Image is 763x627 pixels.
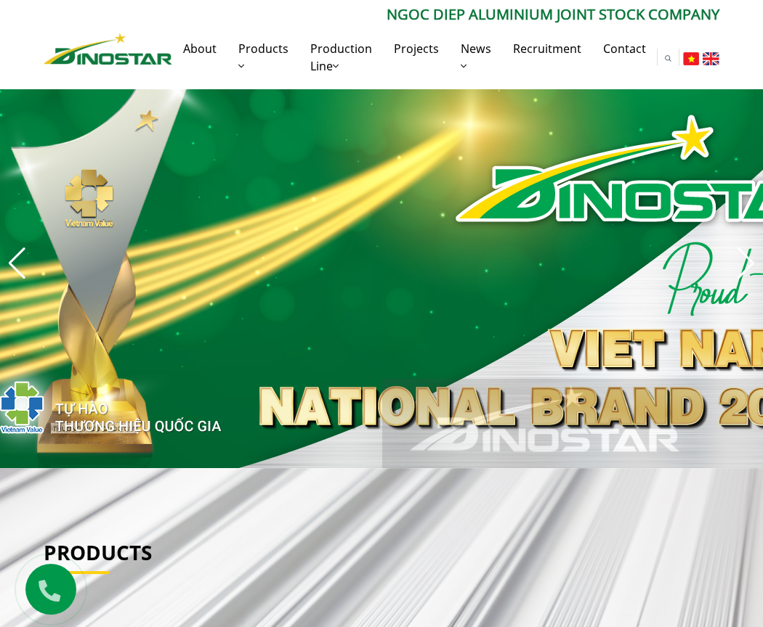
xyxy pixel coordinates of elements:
a: Production Line [299,25,383,89]
div: Next slide [736,247,756,279]
a: Recruitment [502,25,592,72]
a: Contact [592,25,657,72]
a: News [450,25,502,89]
a: About [172,25,227,72]
img: Nhôm Dinostar [44,33,172,65]
img: search [665,55,671,62]
img: Tiếng Việt [683,52,700,65]
a: Projects [383,25,450,72]
a: Products [44,538,152,566]
img: English [703,52,719,65]
a: Products [227,25,299,89]
div: Previous slide [7,247,27,279]
a: Nhôm Dinostar [44,28,172,65]
p: Ngoc Diep Aluminium Joint Stock Company [172,4,719,25]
